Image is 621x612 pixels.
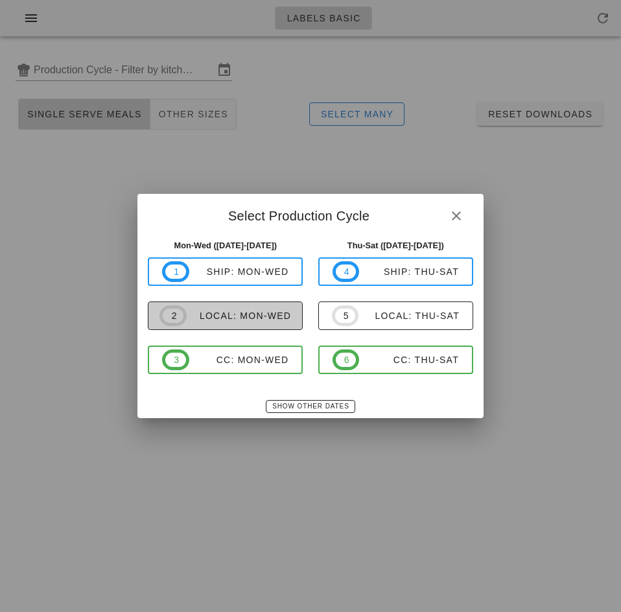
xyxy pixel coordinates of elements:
div: ship: Thu-Sat [359,266,459,277]
span: 2 [170,309,176,323]
span: 6 [344,353,349,367]
button: 5local: Thu-Sat [318,301,473,330]
button: 4ship: Thu-Sat [318,257,473,286]
div: CC: Thu-Sat [359,355,459,365]
span: 4 [344,265,349,279]
div: ship: Mon-Wed [189,266,289,277]
span: 5 [343,309,348,323]
button: 2local: Mon-Wed [148,301,303,330]
div: Select Production Cycle [137,194,483,234]
button: 1ship: Mon-Wed [148,257,303,286]
span: 3 [173,353,178,367]
strong: Mon-Wed ([DATE]-[DATE]) [174,241,277,250]
span: 1 [173,265,178,279]
span: Show Other Dates [272,403,349,410]
div: CC: Mon-Wed [189,355,289,365]
div: local: Mon-Wed [187,311,291,321]
button: 6CC: Thu-Sat [318,346,473,374]
button: Show Other Dates [266,400,355,413]
strong: Thu-Sat ([DATE]-[DATE]) [347,241,444,250]
button: 3CC: Mon-Wed [148,346,303,374]
div: local: Thu-Sat [358,311,460,321]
